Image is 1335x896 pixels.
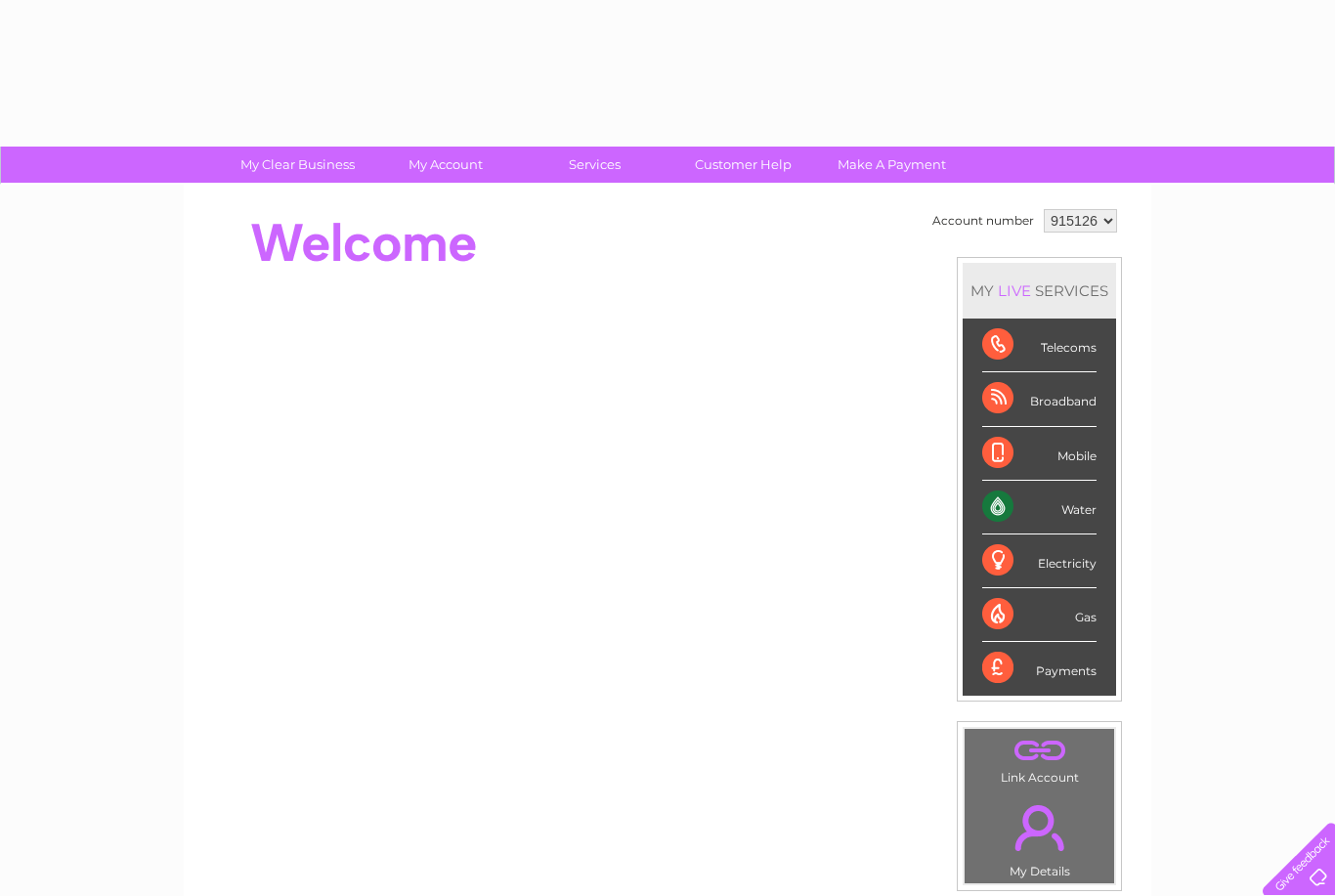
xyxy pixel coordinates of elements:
[969,793,1109,862] a: .
[982,481,1097,534] div: Water
[811,147,972,183] a: Make A Payment
[982,427,1097,481] div: Mobile
[969,734,1109,768] a: .
[514,147,675,183] a: Services
[982,534,1097,588] div: Electricity
[217,147,378,183] a: My Clear Business
[982,642,1097,695] div: Payments
[964,789,1115,884] td: My Details
[982,319,1097,372] div: Telecoms
[963,263,1116,319] div: MY SERVICES
[982,372,1097,426] div: Broadband
[982,588,1097,642] div: Gas
[663,147,824,183] a: Customer Help
[994,281,1035,300] div: LIVE
[366,147,527,183] a: My Account
[927,204,1039,237] td: Account number
[964,728,1115,789] td: Link Account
